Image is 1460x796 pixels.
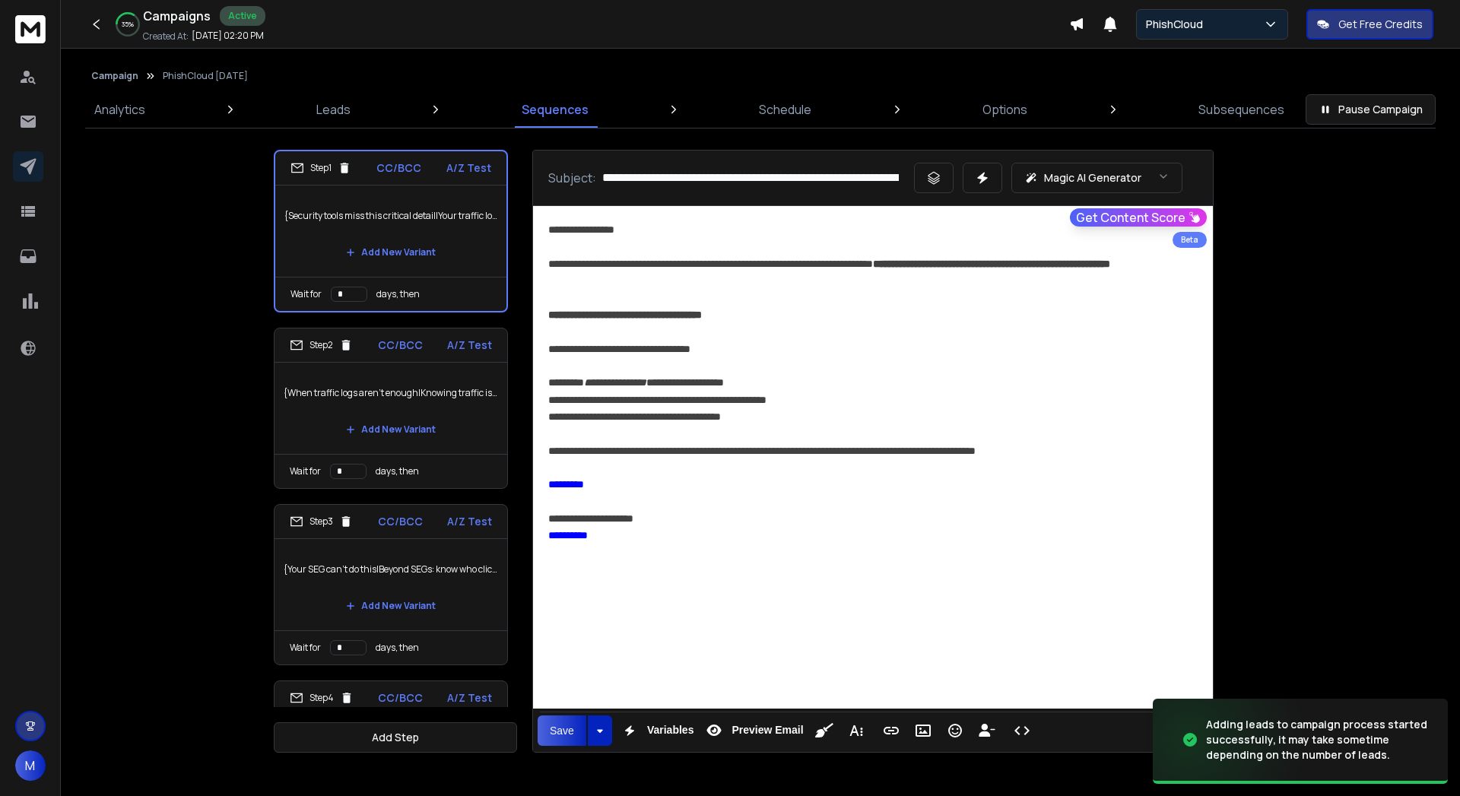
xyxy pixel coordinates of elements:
button: Get Free Credits [1306,9,1433,40]
p: Leads [316,100,351,119]
button: Add New Variant [334,414,448,445]
span: Preview Email [728,724,806,737]
p: Sequences [522,100,589,119]
p: days, then [376,642,419,654]
button: Add New Variant [334,591,448,621]
a: Leads [307,91,360,128]
div: Beta [1173,232,1207,248]
button: M [15,750,46,781]
a: Analytics [85,91,154,128]
div: Step 1 [290,161,351,175]
p: CC/BCC [378,338,423,353]
div: Step 4 [290,691,354,705]
p: PhishCloud [DATE] [163,70,248,82]
p: Created At: [143,30,189,43]
p: Options [982,100,1027,119]
button: Magic AI Generator [1011,163,1182,193]
button: Get Content Score [1070,208,1207,227]
button: Clean HTML [810,715,839,746]
h1: Campaigns [143,7,211,25]
p: Subsequences [1198,100,1284,119]
li: Step3CC/BCCA/Z Test{Your SEG can’t do this|Beyond SEGs: know who clicked|Why user-level click dat... [274,504,508,665]
p: Analytics [94,100,145,119]
button: Campaign [91,70,138,82]
p: Wait for [290,642,321,654]
button: Emoticons [941,715,970,746]
button: Insert Unsubscribe Link [973,715,1001,746]
p: Wait for [290,288,322,300]
div: Adding leads to campaign process started successfully, it may take sometime depending on the numb... [1206,717,1430,763]
p: {Your SEG can’t do this|Beyond SEGs: know who clicked|Why user-level click data matters} [284,548,498,591]
div: Step 2 [290,338,353,352]
button: More Text [842,715,871,746]
p: {Security tools miss this critical detail|Your traffic logs miss what matters|Who clicked that li... [284,195,497,237]
button: Preview Email [700,715,806,746]
p: A/Z Test [447,514,492,529]
p: {When traffic logs aren’t enough|Knowing traffic is good. Knowing clicks is better.|Blind spots i... [284,372,498,414]
button: Code View [1008,715,1036,746]
div: Active [220,6,265,26]
button: Insert Image (Ctrl+P) [909,715,938,746]
a: Subsequences [1189,91,1293,128]
p: Wait for [290,465,321,477]
button: Insert Link (Ctrl+K) [877,715,906,746]
p: [DATE] 02:20 PM [192,30,264,42]
p: Subject: [548,169,596,187]
p: days, then [376,288,420,300]
p: Get Free Credits [1338,17,1423,32]
p: Magic AI Generator [1044,170,1141,186]
p: CC/BCC [378,514,423,529]
p: PhishCloud [1146,17,1209,32]
p: A/Z Test [446,160,491,176]
button: Add New Variant [334,237,448,268]
p: Schedule [759,100,811,119]
div: Step 3 [290,515,353,528]
button: Pause Campaign [1306,94,1436,125]
p: CC/BCC [378,690,423,706]
p: 35 % [122,20,134,29]
p: CC/BCC [376,160,421,176]
button: Save [538,715,586,746]
p: A/Z Test [447,690,492,706]
button: Add Step [274,722,517,753]
img: image [1153,695,1305,785]
li: Step2CC/BCCA/Z Test{When traffic logs aren’t enough|Knowing traffic is good. Knowing clicks is be... [274,328,508,489]
a: Sequences [513,91,598,128]
li: Step1CC/BCCA/Z Test{Security tools miss this critical detail|Your traffic logs miss what matters|... [274,150,508,312]
p: A/Z Test [447,338,492,353]
span: Variables [644,724,697,737]
a: Schedule [750,91,820,128]
a: Options [973,91,1036,128]
button: Variables [615,715,697,746]
p: days, then [376,465,419,477]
